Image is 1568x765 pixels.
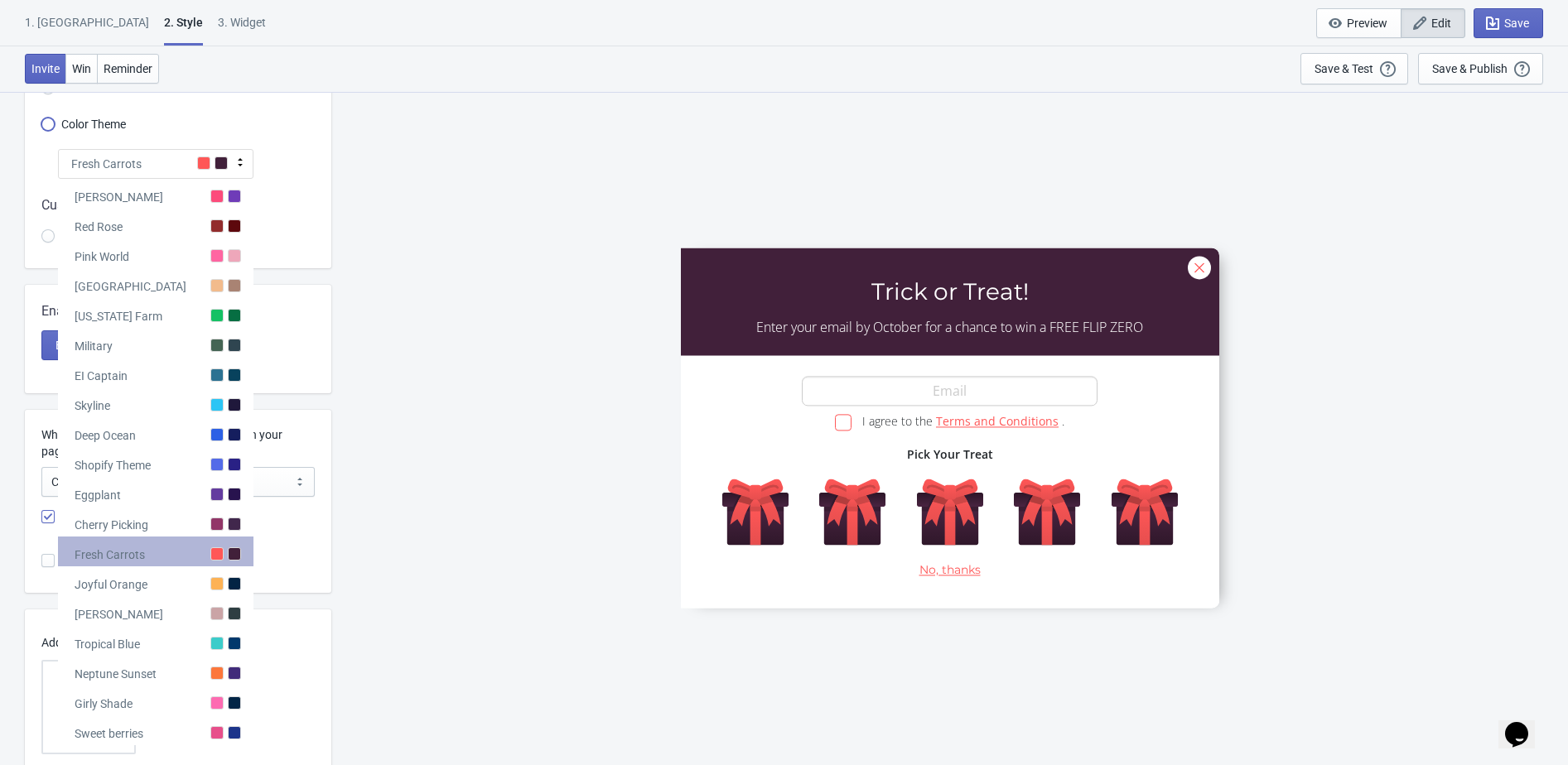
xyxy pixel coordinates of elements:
div: [PERSON_NAME] [75,606,163,623]
span: Fresh Carrots [71,156,142,172]
div: Save & Publish [1432,62,1508,75]
span: Color Theme [61,116,126,132]
div: [GEOGRAPHIC_DATA] [75,278,186,295]
span: Win [72,62,91,75]
div: Tropical Blue [75,636,140,652]
div: Joyful Orange [75,576,147,593]
div: Deep Ocean [75,427,136,444]
div: Fresh Carrots [75,546,145,563]
div: Pink World [75,248,129,265]
span: Invite [31,62,60,75]
button: Win [65,54,98,84]
span: Reminder [104,62,152,75]
span: Save [1504,17,1529,30]
div: Military [75,338,113,354]
div: Sweet berries [75,725,143,742]
div: EI Captain [75,368,128,384]
div: 3. Widget [218,14,266,43]
p: Add Logo [41,634,306,652]
span: Custom Theme [41,195,131,215]
span: Enable [55,339,90,352]
div: Neptune Sunset [75,666,157,682]
div: 2 . Style [164,14,203,46]
button: Invite [25,54,66,84]
div: Girly Shade [75,695,133,712]
button: Save & Publish [1418,53,1543,84]
button: Reminder [97,54,159,84]
div: [PERSON_NAME] [75,189,163,205]
div: Save & Test [1315,62,1373,75]
div: 1. [GEOGRAPHIC_DATA] [25,14,149,43]
button: Preview [1316,8,1402,38]
button: Save & Test [1300,53,1408,84]
span: Edit [1431,17,1451,30]
button: Enable [41,330,104,360]
span: Enable confettis animation [41,301,199,321]
div: Skyline [75,397,110,414]
button: Edit [1401,8,1465,38]
iframe: chat widget [1498,699,1551,748]
div: Red Rose [75,219,123,235]
div: Shopify Theme [75,457,151,474]
button: Save [1474,8,1543,38]
div: [US_STATE] Farm [75,308,162,325]
label: Where do you want to show the Widget on your page? [41,426,315,459]
div: Cherry Picking [75,517,148,533]
span: Preview [1347,17,1387,30]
